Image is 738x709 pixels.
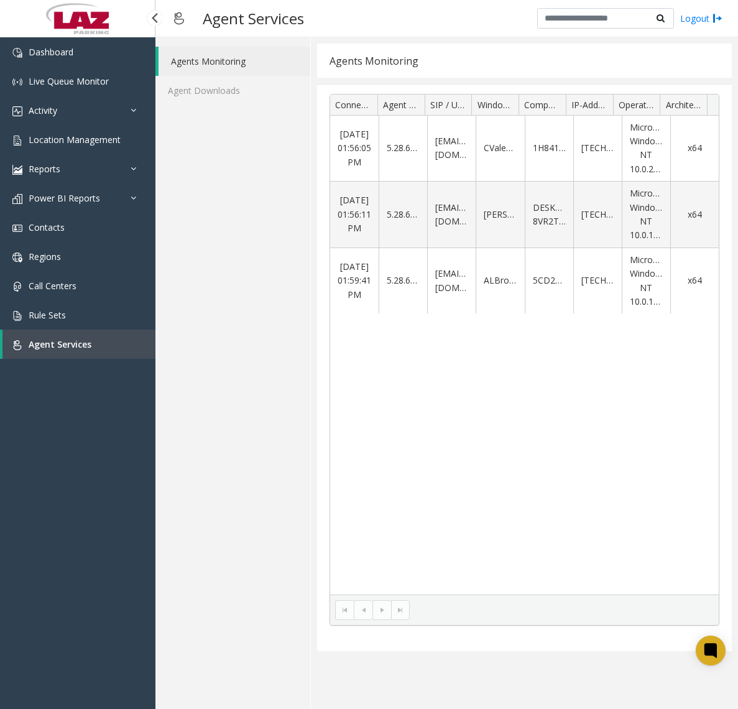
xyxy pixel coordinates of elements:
[379,182,427,248] td: 5.28.609.0
[155,76,310,105] a: Agent Downloads
[427,182,476,248] td: [EMAIL_ADDRESS][DOMAIN_NAME]
[525,248,573,314] td: 5CD237GYNZ
[29,280,76,292] span: Call Centers
[12,340,22,350] img: 'icon'
[476,248,524,314] td: ALBrooks
[622,182,670,248] td: Microsoft Windows NT 10.0.18363.0
[680,12,722,25] a: Logout
[476,182,524,248] td: [PERSON_NAME]
[713,12,722,25] img: logout
[29,163,60,175] span: Reports
[330,248,379,314] td: [DATE] 01:59:41 PM
[29,192,100,204] span: Power BI Reports
[379,116,427,182] td: 5.28.609.0
[330,53,418,69] div: Agents Monitoring
[622,116,670,182] td: Microsoft Windows NT 10.0.26100.0
[12,194,22,204] img: 'icon'
[330,95,719,595] div: Data table
[168,3,190,34] img: pageIcon
[159,47,310,76] a: Agents Monitoring
[29,75,109,87] span: Live Queue Monitor
[573,182,622,248] td: [TECHNICAL_ID]
[573,116,622,182] td: [TECHNICAL_ID]
[525,182,573,248] td: DESKTOP-8VR2T7G
[12,106,22,116] img: 'icon'
[29,134,121,146] span: Location Management
[622,248,670,314] td: Microsoft Windows NT 10.0.19045.0
[29,251,61,262] span: Regions
[330,182,379,248] td: [DATE] 01:56:11 PM
[430,99,470,111] span: SIP / User
[477,99,535,111] span: Windows User
[29,221,65,233] span: Contacts
[670,182,719,248] td: x64
[619,99,691,111] span: Operating System
[2,330,155,359] a: Agent Services
[12,311,22,321] img: 'icon'
[524,99,592,111] span: Computer Name
[29,104,57,116] span: Activity
[571,99,615,111] span: IP-Address
[12,48,22,58] img: 'icon'
[12,165,22,175] img: 'icon'
[573,248,622,314] td: [TECHNICAL_ID]
[29,46,73,58] span: Dashboard
[476,116,524,182] td: CValentin
[330,116,379,182] td: [DATE] 01:56:05 PM
[12,223,22,233] img: 'icon'
[12,282,22,292] img: 'icon'
[427,116,476,182] td: [EMAIL_ADDRESS][DOMAIN_NAME]
[383,99,439,111] span: Agent Version
[670,116,719,182] td: x64
[12,136,22,146] img: 'icon'
[427,248,476,314] td: [EMAIL_ADDRESS][DOMAIN_NAME]
[12,77,22,87] img: 'icon'
[196,3,310,34] h3: Agent Services
[666,99,714,111] span: Architecture
[335,99,404,111] span: Connection Time
[525,116,573,182] td: 1H84150M8F
[29,338,91,350] span: Agent Services
[379,248,427,314] td: 5.28.609.0
[12,253,22,262] img: 'icon'
[670,248,719,314] td: x64
[29,309,66,321] span: Rule Sets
